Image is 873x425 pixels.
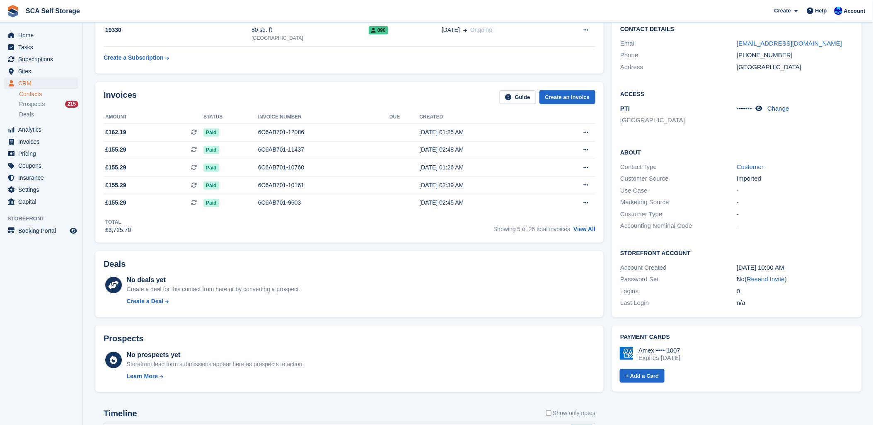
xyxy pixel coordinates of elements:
[369,26,388,34] span: 090
[620,89,853,98] h2: Access
[203,128,219,137] span: Paid
[620,298,737,308] div: Last Login
[127,275,300,285] div: No deals yet
[737,210,853,219] div: -
[127,297,164,306] div: Create a Deal
[737,287,853,296] div: 0
[620,51,737,60] div: Phone
[127,372,158,381] div: Learn More
[4,172,78,184] a: menu
[4,196,78,208] a: menu
[105,198,126,207] span: £155.29
[620,162,737,172] div: Contact Type
[18,77,68,89] span: CRM
[105,163,126,172] span: £155.29
[4,41,78,53] a: menu
[127,372,304,381] a: Learn More
[834,7,843,15] img: Kelly Neesham
[620,174,737,184] div: Customer Source
[442,26,460,34] span: [DATE]
[18,225,68,237] span: Booking Portal
[18,41,68,53] span: Tasks
[737,198,853,207] div: -
[737,163,764,170] a: Customer
[620,334,853,340] h2: Payment cards
[737,105,752,112] span: •••••••
[638,347,680,354] div: Amex •••• 1007
[104,409,137,418] h2: Timeline
[18,65,68,77] span: Sites
[815,7,827,15] span: Help
[419,145,546,154] div: [DATE] 02:48 AM
[258,128,389,137] div: 6C6AB701-12086
[737,298,853,308] div: n/a
[620,369,665,383] a: + Add a Card
[620,148,853,156] h2: About
[389,111,419,124] th: Due
[18,124,68,135] span: Analytics
[470,27,492,33] span: Ongoing
[203,111,258,124] th: Status
[620,105,630,112] span: PTI
[104,50,169,65] a: Create a Subscription
[620,63,737,72] div: Address
[104,111,203,124] th: Amount
[104,259,126,269] h2: Deals
[4,29,78,41] a: menu
[620,198,737,207] div: Marketing Source
[105,181,126,190] span: £155.29
[774,7,791,15] span: Create
[620,186,737,196] div: Use Case
[4,136,78,147] a: menu
[18,29,68,41] span: Home
[620,26,853,33] h2: Contact Details
[18,196,68,208] span: Capital
[258,181,389,190] div: 6C6AB701-10161
[203,146,219,154] span: Paid
[105,145,126,154] span: £155.29
[573,226,595,232] a: View All
[258,111,389,124] th: Invoice number
[620,275,737,284] div: Password Set
[4,65,78,77] a: menu
[203,199,219,207] span: Paid
[127,285,300,294] div: Create a deal for this contact from here or by converting a prospect.
[737,263,853,273] div: [DATE] 10:00 AM
[4,184,78,196] a: menu
[7,5,19,17] img: stora-icon-8386f47178a22dfd0bd8f6a31ec36ba5ce8667c1dd55bd0f319d3a0aa187defe.svg
[737,174,853,184] div: Imported
[104,334,144,343] h2: Prospects
[18,172,68,184] span: Insurance
[258,198,389,207] div: 6C6AB701-9603
[620,39,737,48] div: Email
[737,221,853,231] div: -
[22,4,83,18] a: SCA Self Storage
[127,297,300,306] a: Create a Deal
[252,26,369,34] div: 80 sq. ft
[546,409,551,418] input: Show only notes
[737,275,853,284] div: No
[737,186,853,196] div: -
[18,160,68,171] span: Coupons
[638,354,680,362] div: Expires [DATE]
[620,221,737,231] div: Accounting Nominal Code
[19,100,45,108] span: Prospects
[539,90,596,104] a: Create an Invoice
[18,53,68,65] span: Subscriptions
[745,275,787,283] span: ( )
[737,40,842,47] a: [EMAIL_ADDRESS][DOMAIN_NAME]
[127,350,304,360] div: No prospects yet
[104,90,137,104] h2: Invoices
[620,287,737,296] div: Logins
[844,7,866,15] span: Account
[419,128,546,137] div: [DATE] 01:25 AM
[737,63,853,72] div: [GEOGRAPHIC_DATA]
[620,347,633,360] img: Amex Logo
[419,111,546,124] th: Created
[4,160,78,171] a: menu
[4,225,78,237] a: menu
[258,145,389,154] div: 6C6AB701-11437
[4,148,78,159] a: menu
[4,124,78,135] a: menu
[19,110,78,119] a: Deals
